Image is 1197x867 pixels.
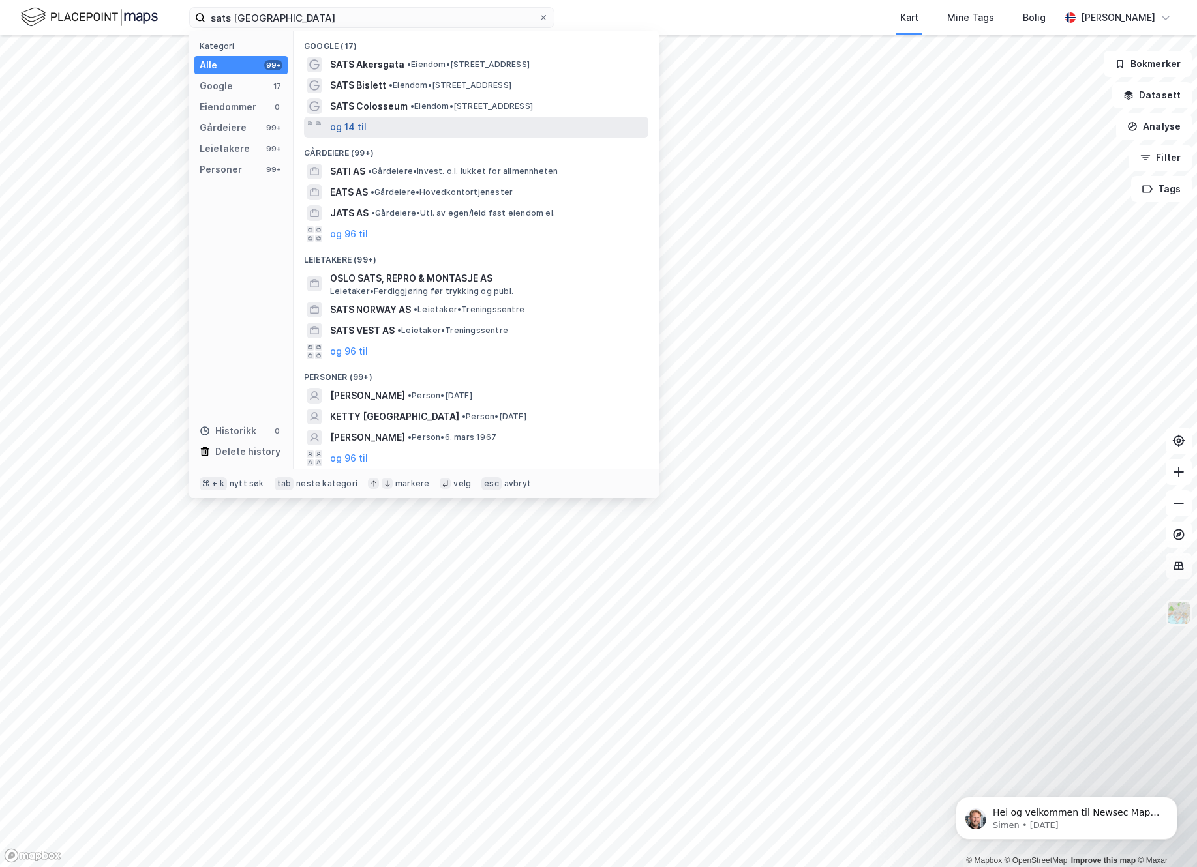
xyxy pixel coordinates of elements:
[200,141,250,156] div: Leietakere
[330,164,365,179] span: SATI AS
[936,769,1197,860] iframe: Intercom notifications message
[275,477,294,490] div: tab
[371,187,513,198] span: Gårdeiere • Hovedkontortjenester
[294,31,659,54] div: Google (17)
[1116,113,1192,140] button: Analyse
[462,411,526,422] span: Person • [DATE]
[368,166,372,176] span: •
[1166,600,1191,625] img: Z
[414,304,524,315] span: Leietaker • Treningssentre
[200,41,288,51] div: Kategori
[272,102,282,112] div: 0
[205,8,538,27] input: Søk på adresse, matrikkel, gårdeiere, leietakere eller personer
[294,362,659,385] div: Personer (99+)
[1081,10,1155,25] div: [PERSON_NAME]
[330,323,395,338] span: SATS VEST AS
[330,205,369,221] span: JATS AS
[371,187,374,197] span: •
[407,59,411,69] span: •
[330,119,367,135] button: og 14 til
[264,164,282,175] div: 99+
[200,423,256,439] div: Historikk
[414,304,417,314] span: •
[330,450,368,466] button: og 96 til
[330,184,368,200] span: EATS AS
[389,80,511,91] span: Eiendom • [STREET_ADDRESS]
[1129,145,1192,171] button: Filter
[1005,856,1068,865] a: OpenStreetMap
[408,432,496,443] span: Person • 6. mars 1967
[264,123,282,133] div: 99+
[230,478,264,489] div: nytt søk
[330,388,405,404] span: [PERSON_NAME]
[200,78,233,94] div: Google
[294,138,659,161] div: Gårdeiere (99+)
[200,477,227,490] div: ⌘ + k
[410,101,533,111] span: Eiendom • [STREET_ADDRESS]
[272,426,282,436] div: 0
[371,208,375,218] span: •
[264,60,282,70] div: 99+
[200,57,217,73] div: Alle
[330,98,408,114] span: SATS Colosseum
[294,244,659,268] div: Leietakere (99+)
[200,99,256,115] div: Eiendommer
[330,271,643,286] span: OSLO SATS, REPRO & MONTASJE AS
[395,478,429,489] div: markere
[900,10,918,25] div: Kart
[330,302,411,317] span: SATS NORWAY AS
[200,162,242,177] div: Personer
[389,80,393,90] span: •
[264,143,282,154] div: 99+
[947,10,994,25] div: Mine Tags
[1071,856,1136,865] a: Improve this map
[330,226,368,242] button: og 96 til
[1112,82,1192,108] button: Datasett
[21,6,158,29] img: logo.f888ab2527a4732fd821a326f86c7f29.svg
[368,166,558,177] span: Gårdeiere • Invest. o.l. lukket for allmennheten
[330,344,368,359] button: og 96 til
[462,411,466,421] span: •
[1104,51,1192,77] button: Bokmerker
[330,78,386,93] span: SATS Bislett
[397,325,508,336] span: Leietaker • Treningssentre
[410,101,414,111] span: •
[408,432,412,442] span: •
[1023,10,1046,25] div: Bolig
[4,848,61,863] a: Mapbox homepage
[407,59,530,70] span: Eiendom • [STREET_ADDRESS]
[330,409,459,424] span: KETTY [GEOGRAPHIC_DATA]
[296,478,357,489] div: neste kategori
[1131,176,1192,202] button: Tags
[481,477,502,490] div: esc
[966,856,1002,865] a: Mapbox
[330,286,513,297] span: Leietaker • Ferdiggjøring før trykking og publ.
[371,208,555,218] span: Gårdeiere • Utl. av egen/leid fast eiendom el.
[215,444,280,460] div: Delete history
[397,325,401,335] span: •
[200,120,247,136] div: Gårdeiere
[272,81,282,91] div: 17
[504,478,531,489] div: avbryt
[330,430,405,445] span: [PERSON_NAME]
[408,390,472,401] span: Person • [DATE]
[408,390,412,400] span: •
[453,478,471,489] div: velg
[330,57,404,72] span: SATS Akersgata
